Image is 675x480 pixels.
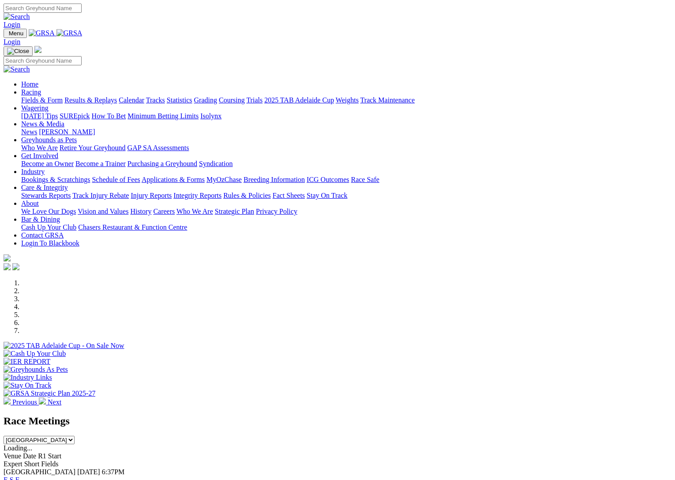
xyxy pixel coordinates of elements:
[21,160,671,168] div: Get Involved
[4,398,39,406] a: Previous
[21,223,76,231] a: Cash Up Your Club
[21,192,671,200] div: Care & Integrity
[4,56,82,65] input: Search
[173,192,221,199] a: Integrity Reports
[21,231,64,239] a: Contact GRSA
[4,444,32,452] span: Loading...
[21,128,671,136] div: News & Media
[21,168,45,175] a: Industry
[21,80,38,88] a: Home
[39,128,95,136] a: [PERSON_NAME]
[21,208,671,215] div: About
[131,192,172,199] a: Injury Reports
[21,239,79,247] a: Login To Blackbook
[127,112,199,120] a: Minimum Betting Limits
[199,160,232,167] a: Syndication
[4,21,20,28] a: Login
[4,4,82,13] input: Search
[4,452,21,460] span: Venue
[39,397,46,404] img: chevron-right-pager-white.svg
[21,176,671,184] div: Industry
[21,96,63,104] a: Fields & Form
[4,38,20,45] a: Login
[360,96,415,104] a: Track Maintenance
[127,160,197,167] a: Purchasing a Greyhound
[21,192,71,199] a: Stewards Reports
[21,144,58,151] a: Who We Are
[176,208,213,215] a: Who We Are
[21,96,671,104] div: Racing
[4,389,95,397] img: GRSA Strategic Plan 2025-27
[273,192,305,199] a: Fact Sheets
[12,398,37,406] span: Previous
[215,208,254,215] a: Strategic Plan
[38,452,61,460] span: R1 Start
[4,254,11,261] img: logo-grsa-white.png
[4,65,30,73] img: Search
[9,30,23,37] span: Menu
[77,468,100,476] span: [DATE]
[4,468,75,476] span: [GEOGRAPHIC_DATA]
[60,144,126,151] a: Retire Your Greyhound
[4,29,27,38] button: Toggle navigation
[21,120,64,128] a: News & Media
[21,104,49,112] a: Wagering
[200,112,221,120] a: Isolynx
[21,112,671,120] div: Wagering
[4,366,68,374] img: Greyhounds As Pets
[21,184,68,191] a: Care & Integrity
[21,223,671,231] div: Bar & Dining
[21,112,58,120] a: [DATE] Tips
[127,144,189,151] a: GAP SA Assessments
[256,208,297,215] a: Privacy Policy
[21,200,39,207] a: About
[130,208,151,215] a: History
[75,160,126,167] a: Become a Trainer
[78,208,128,215] a: Vision and Values
[223,192,271,199] a: Rules & Policies
[29,29,55,37] img: GRSA
[72,192,129,199] a: Track Injury Rebate
[167,96,192,104] a: Statistics
[307,176,349,183] a: ICG Outcomes
[146,96,165,104] a: Tracks
[194,96,217,104] a: Grading
[21,208,76,215] a: We Love Our Dogs
[39,398,61,406] a: Next
[21,152,58,159] a: Get Involved
[48,398,61,406] span: Next
[244,176,305,183] a: Breeding Information
[4,460,22,468] span: Expert
[21,88,41,96] a: Racing
[12,263,19,270] img: twitter.svg
[34,46,41,53] img: logo-grsa-white.png
[4,342,124,350] img: 2025 TAB Adelaide Cup - On Sale Now
[56,29,82,37] img: GRSA
[21,160,74,167] a: Become an Owner
[92,112,126,120] a: How To Bet
[153,208,175,215] a: Careers
[4,374,52,382] img: Industry Links
[41,460,58,468] span: Fields
[21,144,671,152] div: Greyhounds as Pets
[142,176,205,183] a: Applications & Forms
[4,46,33,56] button: Toggle navigation
[246,96,262,104] a: Trials
[21,176,90,183] a: Bookings & Scratchings
[4,382,51,389] img: Stay On Track
[4,397,11,404] img: chevron-left-pager-white.svg
[4,358,50,366] img: IER REPORT
[78,223,187,231] a: Chasers Restaurant & Function Centre
[64,96,117,104] a: Results & Replays
[21,215,60,223] a: Bar & Dining
[336,96,359,104] a: Weights
[21,128,37,136] a: News
[7,48,29,55] img: Close
[60,112,90,120] a: SUREpick
[264,96,334,104] a: 2025 TAB Adelaide Cup
[219,96,245,104] a: Coursing
[92,176,140,183] a: Schedule of Fees
[351,176,379,183] a: Race Safe
[4,415,671,427] h2: Race Meetings
[206,176,242,183] a: MyOzChase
